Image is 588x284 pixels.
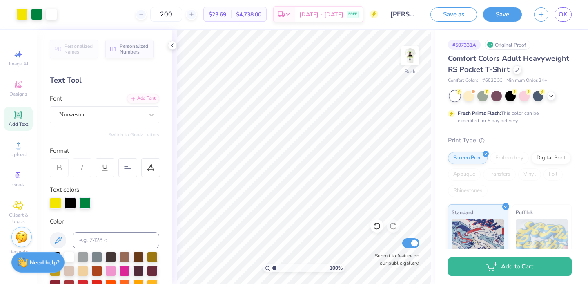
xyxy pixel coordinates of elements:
[209,10,226,19] span: $23.69
[506,77,547,84] span: Minimum Order: 24 +
[384,6,424,22] input: Untitled Design
[73,232,159,248] input: e.g. 7428 c
[448,136,572,145] div: Print Type
[448,257,572,276] button: Add to Cart
[30,259,59,266] strong: Need help?
[531,152,571,164] div: Digital Print
[448,54,569,74] span: Comfort Colors Adult Heavyweight RS Pocket T-Shirt
[516,219,568,259] img: Puff Ink
[452,219,504,259] img: Standard
[299,10,343,19] span: [DATE] - [DATE]
[50,217,159,226] div: Color
[452,208,473,217] span: Standard
[543,168,563,181] div: Foil
[370,252,419,267] label: Submit to feature on our public gallery.
[120,43,149,55] span: Personalized Numbers
[50,94,62,103] label: Font
[10,151,27,158] span: Upload
[448,77,478,84] span: Comfort Colors
[4,212,33,225] span: Clipart & logos
[50,146,160,156] div: Format
[559,10,568,19] span: OK
[348,11,357,17] span: FREE
[448,168,481,181] div: Applique
[127,94,159,103] div: Add Font
[458,110,501,116] strong: Fresh Prints Flash:
[518,168,541,181] div: Vinyl
[236,10,261,19] span: $4,738.00
[458,110,558,124] div: This color can be expedited for 5 day delivery.
[430,7,477,22] button: Save as
[330,264,343,272] span: 100 %
[555,7,572,22] a: OK
[64,43,93,55] span: Personalized Names
[448,152,488,164] div: Screen Print
[150,7,182,22] input: – –
[9,121,28,127] span: Add Text
[516,208,533,217] span: Puff Ink
[448,185,488,197] div: Rhinestones
[50,75,159,86] div: Text Tool
[485,40,530,50] div: Original Proof
[402,47,418,64] img: Back
[9,248,28,255] span: Decorate
[490,152,529,164] div: Embroidery
[405,68,415,75] div: Back
[50,185,79,195] label: Text colors
[108,132,159,138] button: Switch to Greek Letters
[483,168,516,181] div: Transfers
[12,181,25,188] span: Greek
[483,7,522,22] button: Save
[482,77,502,84] span: # 6030CC
[9,91,27,97] span: Designs
[9,60,28,67] span: Image AI
[448,40,481,50] div: # 507331A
